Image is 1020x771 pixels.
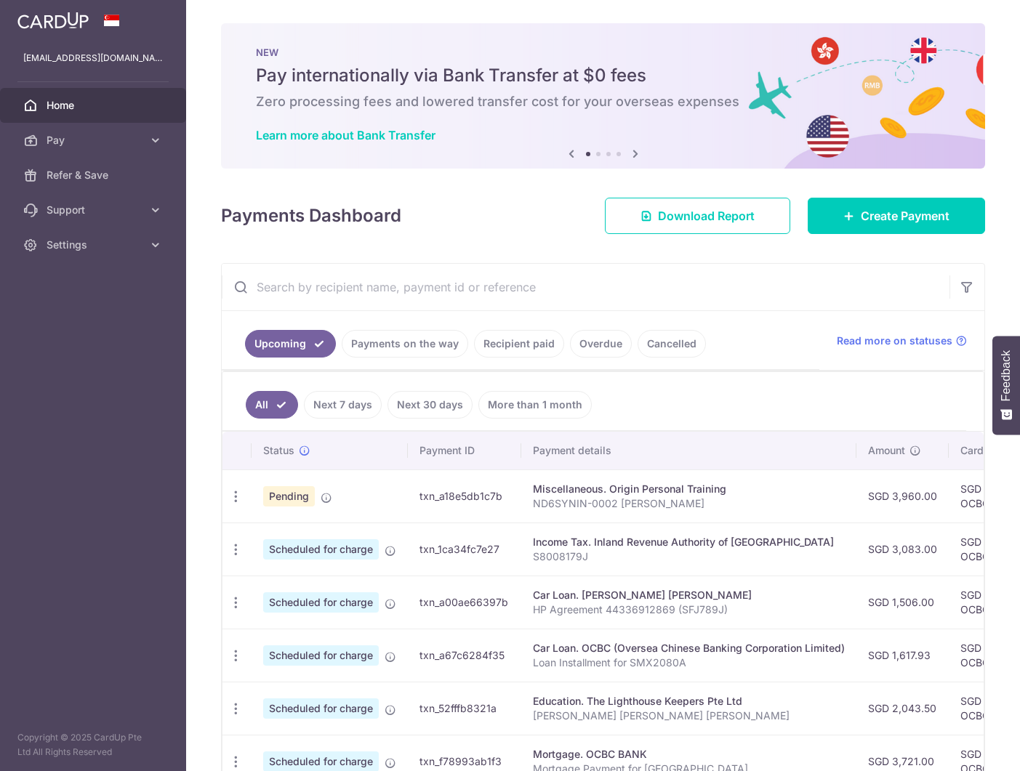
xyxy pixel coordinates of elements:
[474,330,564,358] a: Recipient paid
[856,469,949,522] td: SGD 3,960.00
[304,391,382,419] a: Next 7 days
[837,334,967,348] a: Read more on statuses
[478,391,592,419] a: More than 1 month
[521,432,856,469] th: Payment details
[533,496,845,511] p: ND6SYNIN-0002 [PERSON_NAME]
[861,207,949,225] span: Create Payment
[658,207,755,225] span: Download Report
[263,592,379,613] span: Scheduled for charge
[856,522,949,576] td: SGD 3,083.00
[263,645,379,666] span: Scheduled for charge
[960,443,1016,458] span: CardUp fee
[263,539,379,560] span: Scheduled for charge
[246,391,298,419] a: All
[533,588,845,602] div: Car Loan. [PERSON_NAME] [PERSON_NAME]
[808,198,985,234] a: Create Payment
[533,535,845,549] div: Income Tax. Inland Revenue Authority of [GEOGRAPHIC_DATA]
[222,264,949,310] input: Search by recipient name, payment id or reference
[47,203,142,217] span: Support
[47,98,142,113] span: Home
[221,203,401,229] h4: Payments Dashboard
[533,482,845,496] div: Miscellaneous. Origin Personal Training
[408,522,521,576] td: txn_1ca34fc7e27
[992,336,1020,435] button: Feedback - Show survey
[408,576,521,629] td: txn_a00ae66397b
[256,128,435,142] a: Learn more about Bank Transfer
[605,198,790,234] a: Download Report
[1000,350,1013,401] span: Feedback
[342,330,468,358] a: Payments on the way
[408,432,521,469] th: Payment ID
[837,334,952,348] span: Read more on statuses
[408,629,521,682] td: txn_a67c6284f35
[23,51,163,65] p: [EMAIL_ADDRESS][DOMAIN_NAME]
[533,602,845,617] p: HP Agreement 44336912869 (SFJ789J)
[17,12,89,29] img: CardUp
[263,443,294,458] span: Status
[856,576,949,629] td: SGD 1,506.00
[408,469,521,522] td: txn_a18e5db1c7b
[533,694,845,709] div: Education. The Lighthouse Keepers Pte Ltd
[256,93,950,110] h6: Zero processing fees and lowered transfer cost for your overseas expenses
[856,629,949,682] td: SGD 1,617.93
[638,330,706,358] a: Cancelled
[533,655,845,670] p: Loan Installment for SMX2080A
[256,64,950,87] h5: Pay internationally via Bank Transfer at $0 fees
[47,133,142,148] span: Pay
[263,698,379,719] span: Scheduled for charge
[533,709,845,723] p: [PERSON_NAME] [PERSON_NAME] [PERSON_NAME]
[47,238,142,252] span: Settings
[868,443,905,458] span: Amount
[408,682,521,735] td: txn_52fffb8321a
[47,168,142,182] span: Refer & Save
[533,641,845,655] div: Car Loan. OCBC (Oversea Chinese Banking Corporation Limited)
[533,549,845,564] p: S8008179J
[533,747,845,762] div: Mortgage. OCBC BANK
[570,330,632,358] a: Overdue
[856,682,949,735] td: SGD 2,043.50
[387,391,473,419] a: Next 30 days
[221,23,985,169] img: Bank transfer banner
[263,486,315,506] span: Pending
[256,47,950,58] p: NEW
[245,330,336,358] a: Upcoming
